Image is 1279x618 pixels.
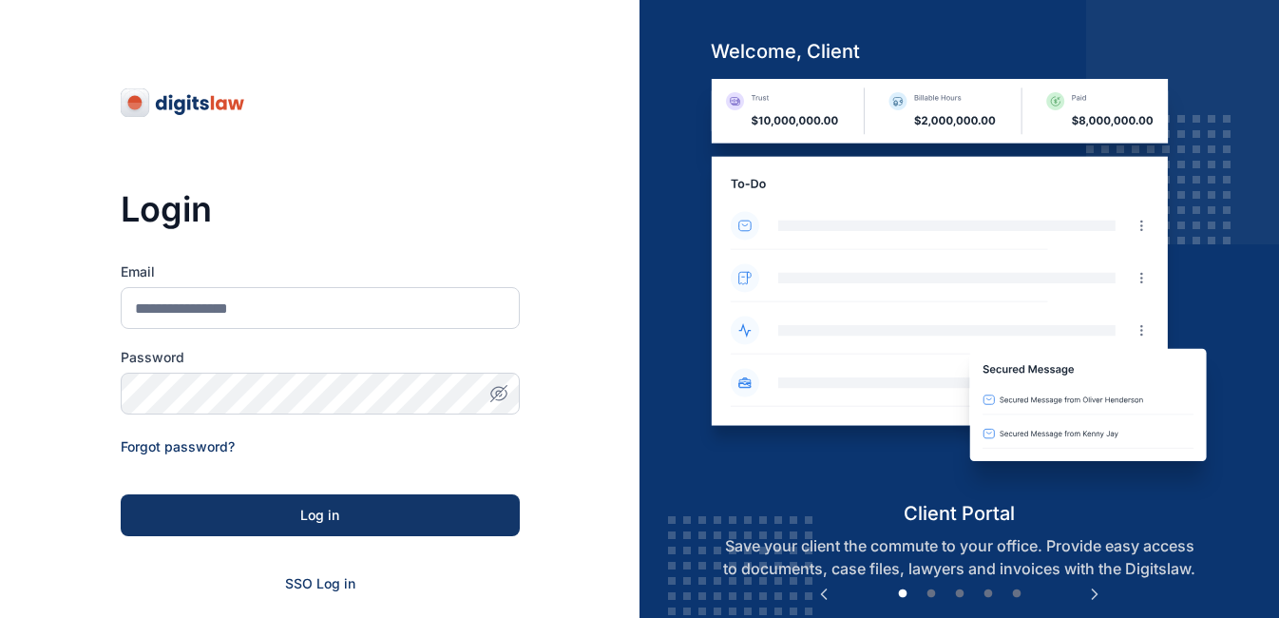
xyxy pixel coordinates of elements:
a: Forgot password? [121,438,235,454]
button: Log in [121,494,520,536]
div: Log in [151,506,489,525]
h3: Login [121,190,520,228]
button: Previous [814,585,833,604]
button: 1 [893,585,912,604]
img: digitslaw-logo [121,87,246,118]
label: Email [121,262,520,281]
h5: welcome, client [696,38,1223,65]
button: 3 [950,585,969,604]
p: Save your client the commute to your office. Provide easy access to documents, case files, lawyer... [696,534,1223,580]
button: 2 [922,585,941,604]
h5: client portal [696,500,1223,527]
label: Password [121,348,520,367]
button: Next [1085,585,1104,604]
a: SSO Log in [285,575,355,591]
img: client-portal [696,79,1223,500]
button: 5 [1007,585,1026,604]
button: 4 [979,585,998,604]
